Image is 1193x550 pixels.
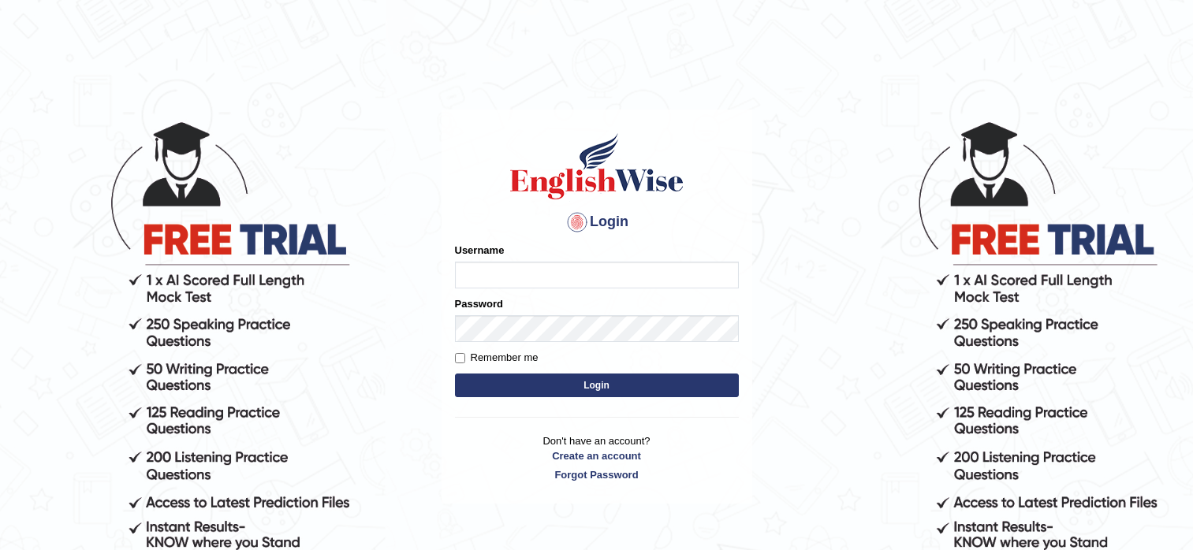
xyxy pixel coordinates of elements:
[455,296,503,311] label: Password
[455,210,739,235] h4: Login
[455,448,739,463] a: Create an account
[455,243,505,258] label: Username
[455,467,739,482] a: Forgot Password
[507,131,687,202] img: Logo of English Wise sign in for intelligent practice with AI
[455,433,739,482] p: Don't have an account?
[455,353,465,363] input: Remember me
[455,350,539,366] label: Remember me
[455,373,739,397] button: Login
